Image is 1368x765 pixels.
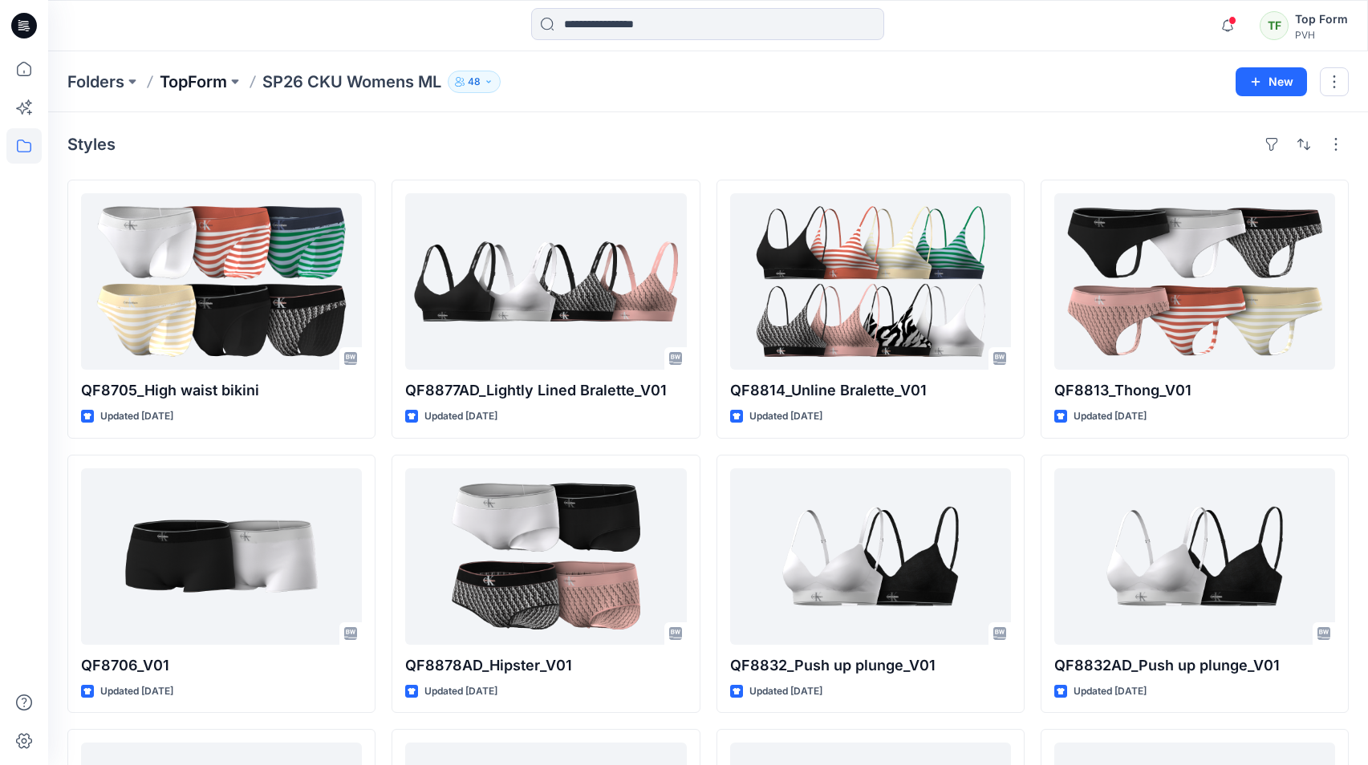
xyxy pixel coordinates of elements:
a: QF8813_Thong_V01 [1054,193,1335,370]
a: QF8878AD_Hipster_V01 [405,468,686,645]
a: QF8705_High waist bikini [81,193,362,370]
a: QF8832_Push up plunge_V01 [730,468,1011,645]
p: QF8706_V01 [81,654,362,677]
p: SP26 CKU Womens ML [262,71,441,93]
p: Updated [DATE] [1074,408,1147,425]
p: Updated [DATE] [100,683,173,700]
p: QF8832_Push up plunge_V01 [730,654,1011,677]
p: QF8814_Unline Bralette_V01 [730,379,1011,402]
p: QF8878AD_Hipster_V01 [405,654,686,677]
div: PVH [1295,29,1348,41]
div: TF [1260,11,1289,40]
div: Top Form [1295,10,1348,29]
p: 48 [468,73,481,91]
p: Updated [DATE] [424,683,497,700]
p: QF8877AD_Lightly Lined Bralette_V01 [405,379,686,402]
a: QF8814_Unline Bralette_V01 [730,193,1011,370]
p: Updated [DATE] [749,408,822,425]
p: QF8705_High waist bikini [81,379,362,402]
a: Folders [67,71,124,93]
h4: Styles [67,135,116,154]
button: 48 [448,71,501,93]
p: QF8832AD_Push up plunge_V01 [1054,654,1335,677]
a: QF8706_V01 [81,468,362,645]
p: Updated [DATE] [424,408,497,425]
a: TopForm [160,71,227,93]
a: QF8877AD_Lightly Lined Bralette_V01 [405,193,686,370]
p: QF8813_Thong_V01 [1054,379,1335,402]
p: Updated [DATE] [1074,683,1147,700]
p: Updated [DATE] [749,683,822,700]
p: Updated [DATE] [100,408,173,425]
a: QF8832AD_Push up plunge_V01 [1054,468,1335,645]
button: New [1236,67,1307,96]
